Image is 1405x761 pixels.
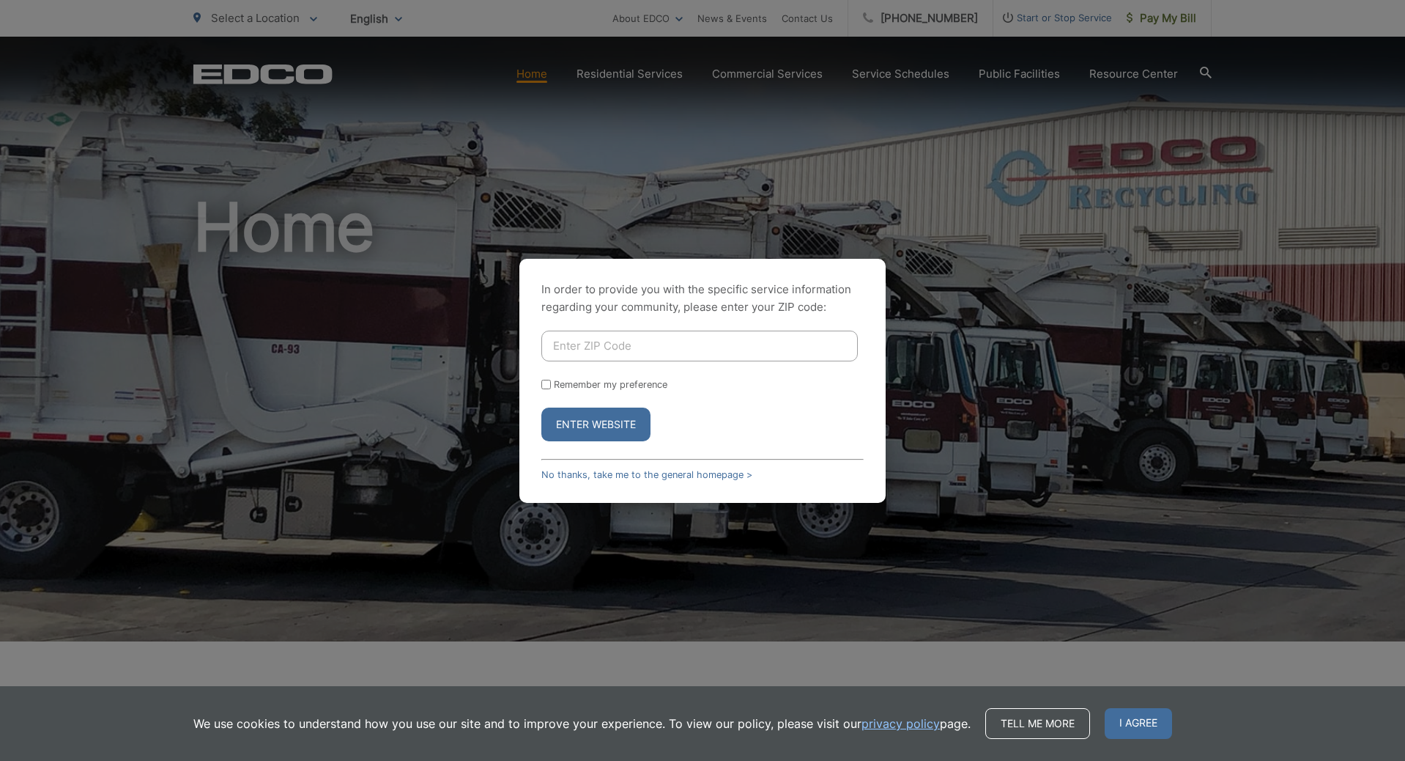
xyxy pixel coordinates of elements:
p: In order to provide you with the specific service information regarding your community, please en... [541,281,864,316]
span: I agree [1105,708,1172,739]
button: Enter Website [541,408,650,441]
label: Remember my preference [554,379,667,390]
input: Enter ZIP Code [541,331,858,361]
a: Tell me more [985,708,1090,739]
a: privacy policy [861,715,940,732]
p: We use cookies to understand how you use our site and to improve your experience. To view our pol... [193,715,971,732]
a: No thanks, take me to the general homepage > [541,469,752,480]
